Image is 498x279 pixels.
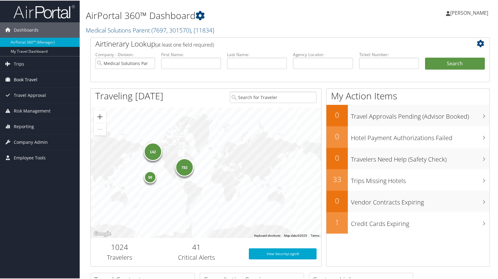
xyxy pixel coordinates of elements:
[351,216,489,227] h3: Credit Cards Expiring
[92,229,112,237] img: Google
[144,170,156,182] div: 99
[14,103,51,118] span: Risk Management
[95,51,155,57] label: Company - Division:
[191,25,214,34] span: , [ 11834 ]
[175,158,194,176] div: 783
[326,131,348,141] h2: 0
[326,109,348,120] h2: 0
[14,134,48,149] span: Company Admin
[13,4,75,18] img: airportal-logo.png
[230,91,317,102] input: Search for Traveler
[86,9,358,21] h1: AirPortal 360™ Dashboard
[311,233,319,237] a: Terms (opens in new tab)
[351,130,489,142] h3: Hotel Payment Authorizations Failed
[326,190,489,212] a: 0Vendor Contracts Expiring
[14,118,34,134] span: Reporting
[94,123,106,135] button: Zoom out
[95,241,144,252] h2: 1024
[144,142,162,160] div: 142
[14,56,24,71] span: Trips
[14,71,37,87] span: Book Travel
[155,41,214,48] span: (at least one field required)
[351,109,489,120] h3: Travel Approvals Pending (Advisor Booked)
[153,253,240,261] h3: Critical Alerts
[351,151,489,163] h3: Travelers Need Help (Safety Check)
[92,229,112,237] a: Open this area in Google Maps (opens a new window)
[326,152,348,162] h2: 0
[254,233,280,237] button: Keyboard shortcuts
[14,150,46,165] span: Employee Tools
[351,194,489,206] h3: Vendor Contracts Expiring
[161,51,221,57] label: First Name:
[450,9,488,16] span: [PERSON_NAME]
[425,57,485,69] button: Search
[326,104,489,126] a: 0Travel Approvals Pending (Advisor Booked)
[326,216,348,227] h2: 1
[249,248,317,259] a: View SecurityLogic®
[227,51,287,57] label: Last Name:
[14,22,39,37] span: Dashboards
[153,241,240,252] h2: 41
[326,169,489,190] a: 33Trips Missing Hotels
[326,147,489,169] a: 0Travelers Need Help (Safety Check)
[326,195,348,205] h2: 0
[151,25,191,34] span: ( 7697, 301570 )
[94,110,106,122] button: Zoom in
[326,126,489,147] a: 0Hotel Payment Authorizations Failed
[326,212,489,233] a: 1Credit Cards Expiring
[446,3,494,21] a: [PERSON_NAME]
[326,89,489,102] h1: My Action Items
[293,51,353,57] label: Agency Locator:
[14,87,46,102] span: Travel Approval
[86,25,214,34] a: Medical Solutions Parent
[326,174,348,184] h2: 33
[95,89,163,102] h1: Traveling [DATE]
[359,51,419,57] label: Ticket Number:
[284,233,307,237] span: Map data ©2025
[95,38,452,48] h2: Airtinerary Lookup
[95,253,144,261] h3: Travelers
[351,173,489,185] h3: Trips Missing Hotels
